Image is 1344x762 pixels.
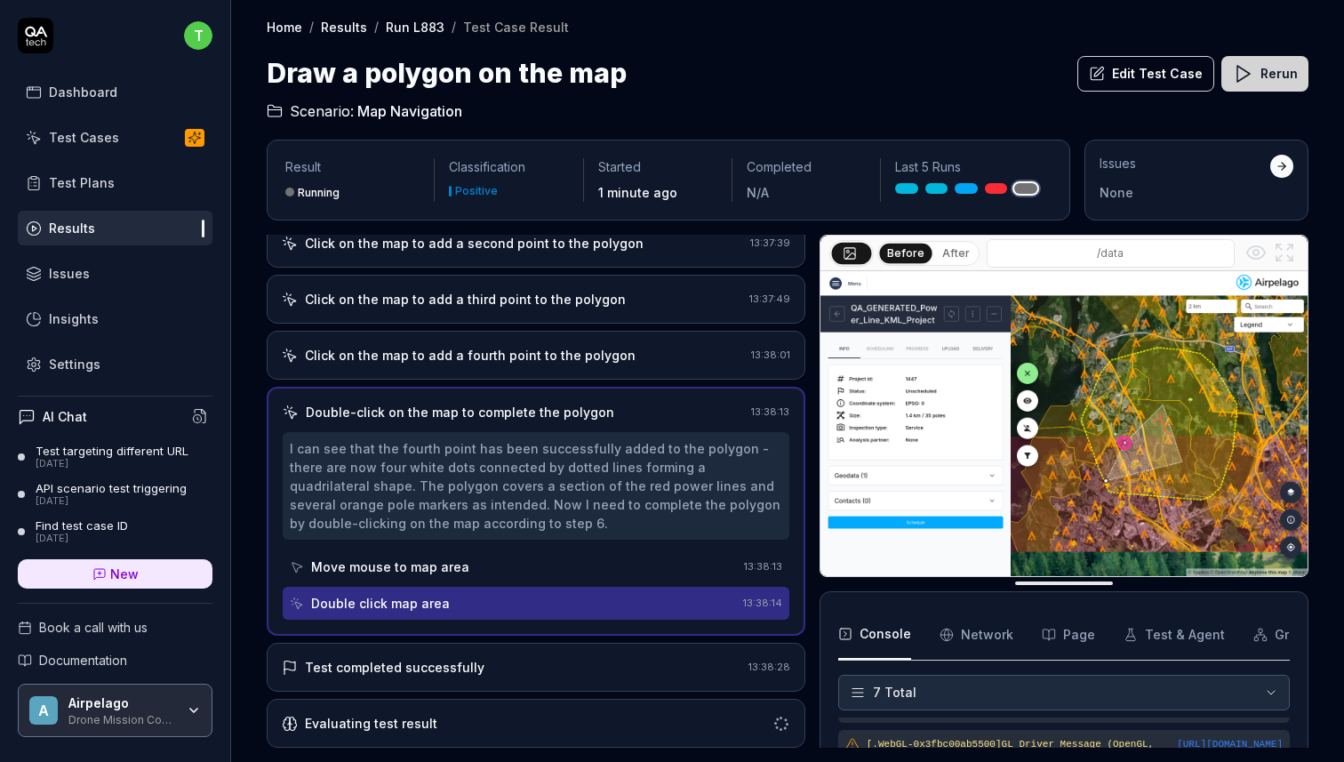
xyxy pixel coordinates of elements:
p: Completed [747,158,866,176]
div: Test Plans [49,173,115,192]
button: Console [838,610,911,660]
div: / [309,18,314,36]
div: I can see that the fourth point has been successfully added to the polygon - there are now four w... [290,439,782,533]
time: 1 minute ago [598,185,677,200]
div: [DATE] [36,495,187,508]
button: Page [1042,610,1095,660]
div: Test completed successfully [305,658,484,677]
div: Find test case ID [36,518,128,533]
span: Map Navigation [357,100,462,122]
time: 13:37:39 [750,237,790,249]
p: Result [285,158,420,176]
a: Results [321,18,367,36]
div: Double click map area [311,594,450,613]
button: Graph [1253,610,1313,660]
div: [DATE] [36,458,188,470]
button: Open in full screen [1270,238,1299,267]
a: Scenario:Map Navigation [267,100,462,122]
h4: AI Chat [43,407,87,426]
div: Test Cases [49,128,119,147]
p: Started [598,158,717,176]
button: [URL][DOMAIN_NAME] [1177,737,1283,752]
div: Click on the map to add a second point to the polygon [305,234,644,253]
button: Double click map area13:38:14 [283,587,789,620]
button: Edit Test Case [1077,56,1214,92]
div: Drone Mission Control [68,711,175,726]
button: Before [879,243,932,262]
div: Insights [49,309,99,328]
div: / [452,18,456,36]
div: None [1100,183,1270,202]
div: Settings [49,355,100,373]
span: t [184,21,212,50]
button: Show all interative elements [1242,238,1270,267]
img: Screenshot [820,271,1308,576]
div: Double-click on the map to complete the polygon [306,403,614,421]
a: Run L883 [386,18,444,36]
div: Test targeting different URL [36,444,188,458]
span: Documentation [39,651,127,670]
time: 13:37:49 [749,293,790,305]
div: Test Case Result [463,18,569,36]
div: Issues [49,264,90,283]
a: Dashboard [18,75,212,109]
a: Documentation [18,651,212,670]
button: t [184,18,212,53]
div: Click on the map to add a third point to the polygon [305,290,626,309]
div: [DATE] [36,533,128,545]
div: Dashboard [49,83,117,101]
div: Issues [1100,155,1270,172]
button: After [935,244,977,263]
button: AAirpelagoDrone Mission Control [18,684,212,737]
div: Evaluating test result [305,714,437,733]
time: 13:38:14 [743,597,782,609]
div: / [374,18,379,36]
h1: Draw a polygon on the map [267,53,627,93]
button: Test & Agent [1124,610,1225,660]
a: Book a call with us [18,618,212,637]
button: Move mouse to map area13:38:13 [283,550,789,583]
time: 13:38:01 [751,349,790,361]
span: Book a call with us [39,618,148,637]
a: Test Plans [18,165,212,200]
div: Move mouse to map area [311,557,469,576]
a: Test targeting different URL[DATE] [18,444,212,470]
button: Network [940,610,1013,660]
a: Issues [18,256,212,291]
a: API scenario test triggering[DATE] [18,481,212,508]
a: Settings [18,347,212,381]
a: Home [267,18,302,36]
div: Positive [455,186,498,197]
div: API scenario test triggering [36,481,187,495]
div: Results [49,219,95,237]
a: Results [18,211,212,245]
a: New [18,559,212,589]
p: Last 5 Runs [895,158,1037,176]
time: 13:38:13 [751,405,789,418]
span: A [29,696,58,725]
time: 13:38:13 [744,560,782,573]
p: Classification [449,158,568,176]
a: Find test case ID[DATE] [18,518,212,545]
button: Rerun [1221,56,1308,92]
time: 13:38:28 [748,661,790,673]
a: Insights [18,301,212,336]
div: Running [298,186,340,199]
div: Airpelago [68,695,175,711]
a: Test Cases [18,120,212,155]
span: New [110,565,139,583]
div: Click on the map to add a fourth point to the polygon [305,346,636,365]
span: Scenario: [286,100,354,122]
span: N/A [747,185,769,200]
